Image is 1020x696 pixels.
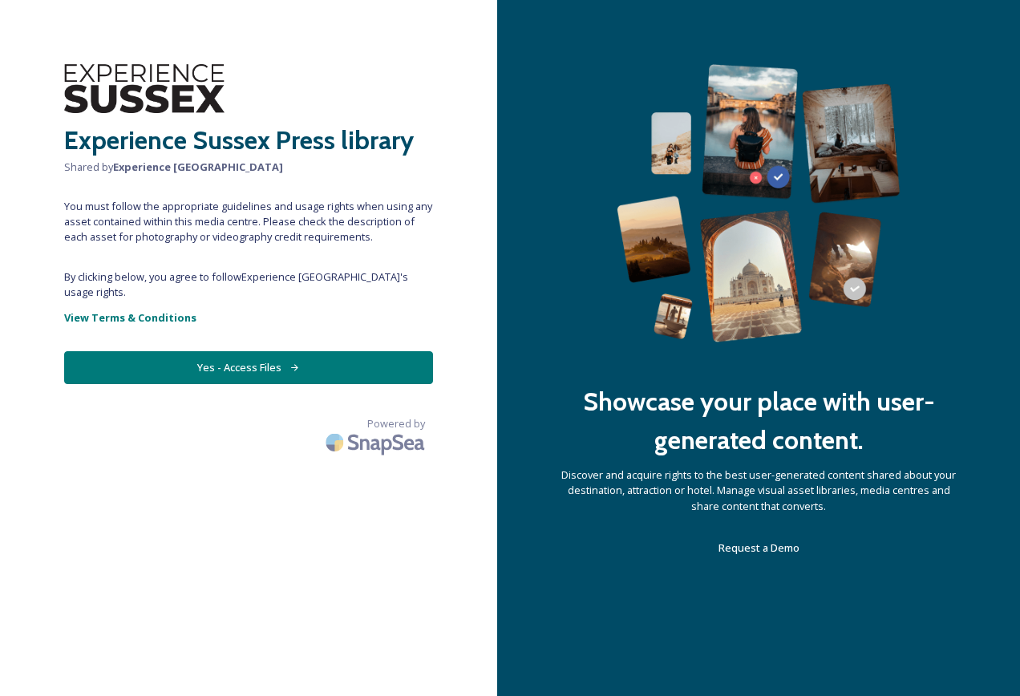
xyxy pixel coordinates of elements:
[561,467,956,514] span: Discover and acquire rights to the best user-generated content shared about your destination, att...
[64,351,433,384] button: Yes - Access Files
[718,540,799,555] span: Request a Demo
[321,423,433,461] img: SnapSea Logo
[718,538,799,557] a: Request a Demo
[64,269,433,300] span: By clicking below, you agree to follow Experience [GEOGRAPHIC_DATA] 's usage rights.
[64,199,433,245] span: You must follow the appropriate guidelines and usage rights when using any asset contained within...
[64,310,196,325] strong: View Terms & Conditions
[113,160,283,174] strong: Experience [GEOGRAPHIC_DATA]
[64,64,225,113] img: WSCC%20ES%20Logo%20-%20Primary%20-%20Black.png
[64,121,433,160] h2: Experience Sussex Press library
[64,308,433,327] a: View Terms & Conditions
[561,382,956,459] h2: Showcase your place with user-generated content.
[64,160,433,175] span: Shared by
[617,64,901,342] img: 63b42ca75bacad526042e722_Group%20154-p-800.png
[367,416,425,431] span: Powered by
